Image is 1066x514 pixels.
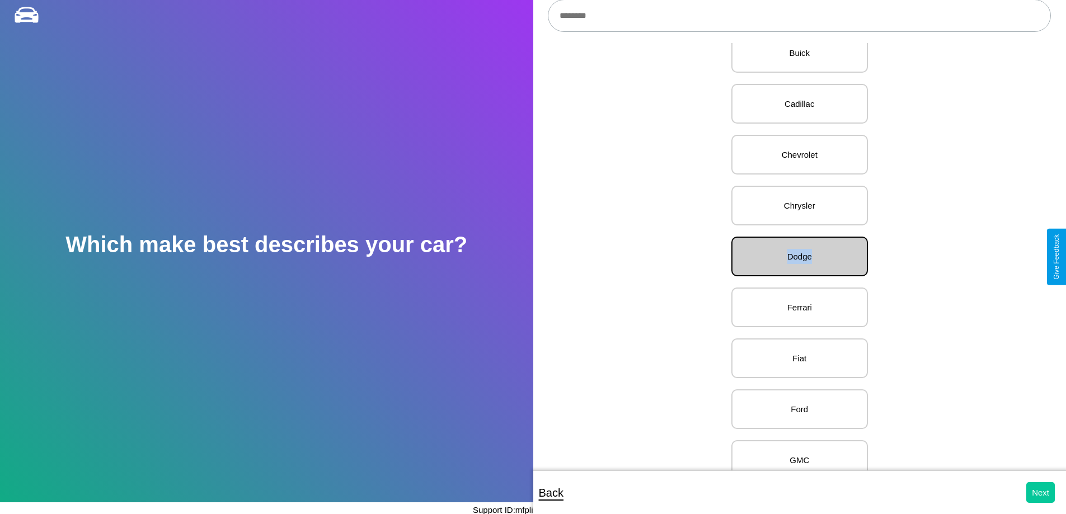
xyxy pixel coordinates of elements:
[744,96,856,111] p: Cadillac
[539,483,563,503] p: Back
[744,249,856,264] p: Dodge
[744,300,856,315] p: Ferrari
[744,147,856,162] p: Chevrolet
[744,198,856,213] p: Chrysler
[744,351,856,366] p: Fiat
[744,45,856,60] p: Buick
[744,452,856,468] p: GMC
[65,232,467,257] h2: Which make best describes your car?
[744,402,856,417] p: Ford
[1053,234,1060,280] div: Give Feedback
[1026,482,1055,503] button: Next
